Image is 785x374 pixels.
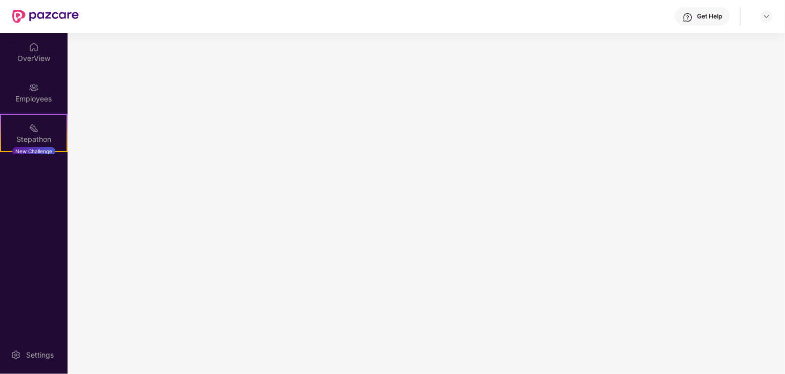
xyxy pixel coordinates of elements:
div: Get Help [697,12,722,20]
img: New Pazcare Logo [12,10,79,23]
div: New Challenge [12,147,55,155]
img: svg+xml;base64,PHN2ZyBpZD0iRHJvcGRvd24tMzJ4MzIiIHhtbG5zPSJodHRwOi8vd3d3LnczLm9yZy8yMDAwL3N2ZyIgd2... [762,12,771,20]
img: svg+xml;base64,PHN2ZyBpZD0iSGVscC0zMngzMiIgeG1sbnM9Imh0dHA6Ly93d3cudzMub3JnLzIwMDAvc3ZnIiB3aWR0aD... [683,12,693,23]
img: svg+xml;base64,PHN2ZyBpZD0iSG9tZSIgeG1sbnM9Imh0dHA6Ly93d3cudzMub3JnLzIwMDAvc3ZnIiB3aWR0aD0iMjAiIG... [29,42,39,52]
div: Stepathon [1,134,67,144]
img: svg+xml;base64,PHN2ZyBpZD0iRW1wbG95ZWVzIiB4bWxucz0iaHR0cDovL3d3dy53My5vcmcvMjAwMC9zdmciIHdpZHRoPS... [29,82,39,93]
div: Settings [23,350,57,360]
img: svg+xml;base64,PHN2ZyB4bWxucz0iaHR0cDovL3d3dy53My5vcmcvMjAwMC9zdmciIHdpZHRoPSIyMSIgaGVpZ2h0PSIyMC... [29,123,39,133]
img: svg+xml;base64,PHN2ZyBpZD0iU2V0dGluZy0yMHgyMCIgeG1sbnM9Imh0dHA6Ly93d3cudzMub3JnLzIwMDAvc3ZnIiB3aW... [11,350,21,360]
